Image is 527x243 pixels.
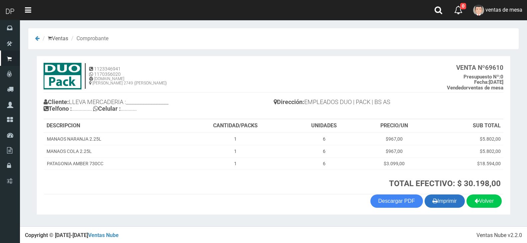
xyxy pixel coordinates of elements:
td: 6 [290,145,358,157]
strong: Presupuesto Nº: [463,74,500,80]
li: Comprobante [69,35,108,43]
th: DESCRIPCION [44,119,181,133]
h4: LLEVA MERCADERIA :________________ ............... ............ [44,97,274,115]
span: 0 [460,3,466,9]
span: ventas de mesa [485,7,522,13]
h6: [DOMAIN_NAME] [PERSON_NAME] 2749 ([PERSON_NAME]) [89,77,167,85]
a: Volver [466,194,502,208]
th: UNIDADES [290,119,358,133]
td: $5.802,00 [430,133,503,145]
strong: VENTA Nº [456,64,485,71]
img: User Image [473,5,484,16]
td: $3.099,00 [358,157,431,170]
th: CANTIDAD/PACKS [181,119,290,133]
div: Ventas Nube v2.2.0 [476,232,522,239]
td: 1 [181,145,290,157]
h5: 1123346941 1170356020 [89,66,167,77]
strong: Copyright © [DATE]-[DATE] [25,232,119,238]
strong: TOTAL EFECTIVO: $ 30.198,00 [389,179,501,188]
td: MANAOS NARANJA 2.25L [44,133,181,145]
th: SUB TOTAL [430,119,503,133]
b: ventas de mesa [447,85,503,91]
b: 69610 [456,64,503,71]
b: Celular : [92,105,121,112]
td: PATAGONIA AMBER 730CC [44,157,181,170]
b: Telfono : [44,105,72,112]
th: PRECIO/UN [358,119,431,133]
li: Ventas [41,35,68,43]
img: 15ec80cb8f772e35c0579ae6ae841c79.jpg [44,63,81,89]
h4: EMPLEADOS DUO | PACK | BS AS [274,97,504,109]
strong: Vendedor [447,85,468,91]
b: [DATE] [474,79,503,85]
td: $18.594,00 [430,157,503,170]
td: 6 [290,133,358,145]
b: Cliente: [44,98,69,105]
td: MANAOS COLA 2.25L [44,145,181,157]
td: $967,00 [358,145,431,157]
b: Dirección: [274,98,304,105]
button: Imprimir [425,194,465,208]
td: $5.802,00 [430,145,503,157]
td: $967,00 [358,133,431,145]
td: 6 [290,157,358,170]
a: Ventas Nube [88,232,119,238]
td: 1 [181,133,290,145]
b: 0 [463,74,503,80]
td: 1 [181,157,290,170]
strong: Fecha: [474,79,489,85]
a: Descargar PDF [370,194,423,208]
